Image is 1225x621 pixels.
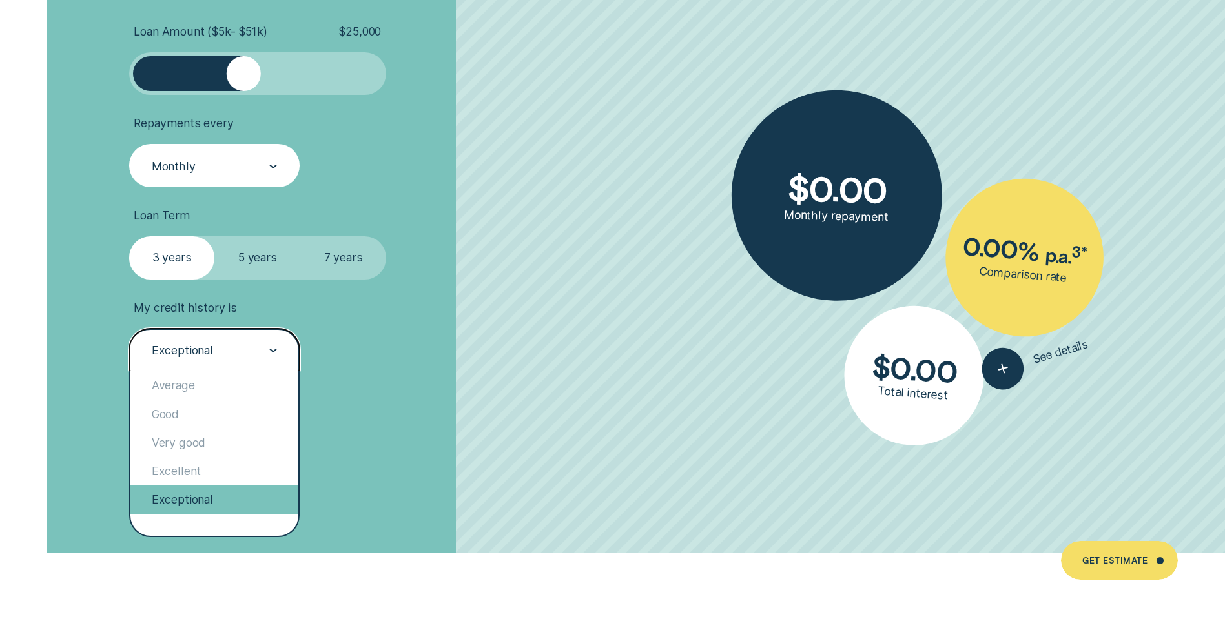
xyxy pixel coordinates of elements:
[130,457,298,485] div: Excellent
[134,301,236,315] span: My credit history is
[977,324,1094,395] button: See details
[152,343,213,358] div: Exceptional
[130,429,298,457] div: Very good
[300,236,386,279] label: 7 years
[152,159,196,174] div: Monthly
[1061,541,1178,580] a: Get Estimate
[134,209,190,223] span: Loan Term
[129,236,215,279] label: 3 years
[130,400,298,429] div: Good
[338,25,381,39] span: $ 25,000
[1031,338,1090,367] span: See details
[134,116,233,130] span: Repayments every
[130,485,298,514] div: Exceptional
[134,25,267,39] span: Loan Amount ( $5k - $51k )
[214,236,300,279] label: 5 years
[130,371,298,400] div: Average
